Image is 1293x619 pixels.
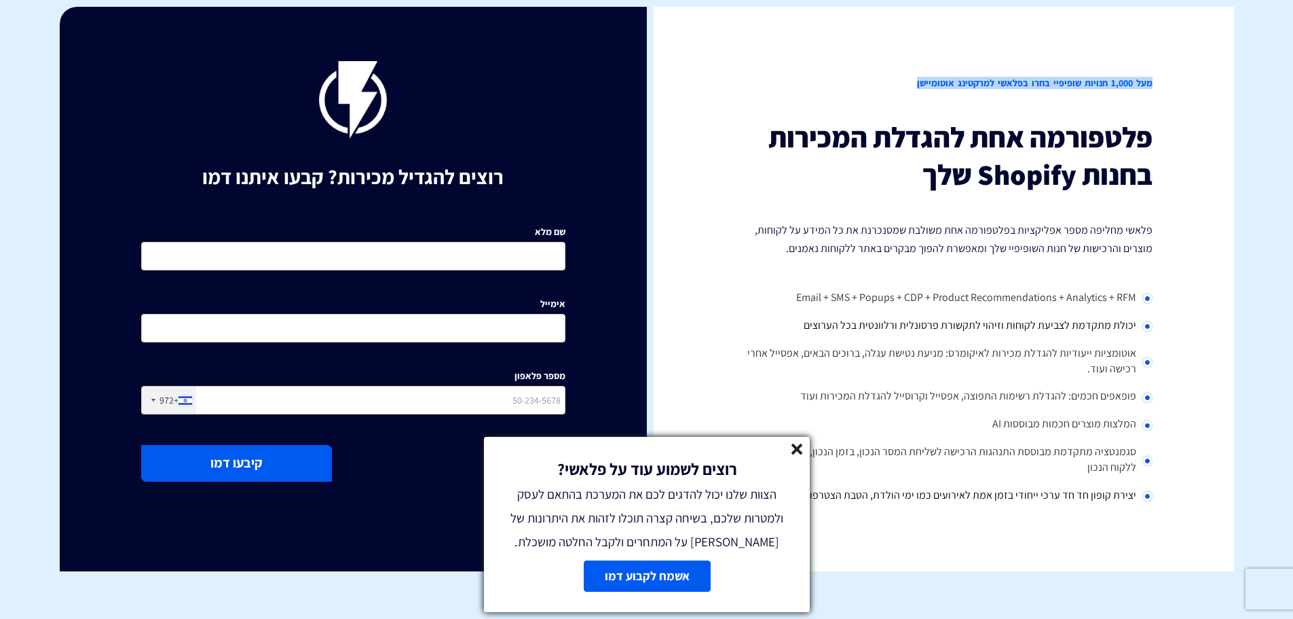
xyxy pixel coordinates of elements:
[319,61,387,139] img: flashy-black.png
[141,445,332,481] button: קיבעו דמו
[728,439,1153,482] li: סגמנטציה מתקדמת מבוססת התנהגות הרכישה לשליחת המסר הנכון, בזמן הנכון, בערוץ הנכון ללקוח הנכון
[728,285,1153,313] li: Email + SMS + Popups + CDP + Product Recommendations + Analytics + RFM
[160,393,179,407] div: +972
[141,386,565,414] input: 50-234-5678
[804,318,1136,332] span: יכולת מתקדמת לצביעת לקוחות וזיהוי לתקשורת פרסונלית ורלוונטית בכל הערוצים
[514,369,565,383] label: מספר פלאפון
[728,221,1153,258] p: פלאשי מחליפה מספר אפליקציות בפלטפורמה אחת משולבת שמסנכרנת את כל המידע על לקוחות, מוצרים והרכישות ...
[728,411,1153,439] li: המלצות מוצרים חכמות מבוססות AI
[728,340,1153,384] li: אוטומציות ייעודיות להגדלת מכירות לאיקומרס: מניעת נטישת עגלה, ברוכים הבאים, אפסייל אחרי רכישה ועוד.
[728,383,1153,411] li: פופאפים חכמים: להגדלת רשימות התפוצה, אפסייל וקרוסייל להגדלת המכירות ועוד
[535,225,565,238] label: שם מלא
[142,387,196,414] div: Israel (‫ישראל‬‎): +972
[728,119,1153,193] h3: פלטפורמה אחת להגדלת המכירות בחנות Shopify שלך
[540,297,565,311] label: אימייל
[141,166,565,188] h1: רוצים להגדיל מכירות? קבעו איתנו דמו
[783,488,1136,502] span: יצירת קופון חד חד ערכי ייחודי בזמן אמת לאירועים כמו ימי הולדת, הטבת הצטרפות ועוד
[728,61,1153,105] h2: מעל 1,000 חנויות שופיפיי בחרו בפלאשי למרקטינג אוטומיישן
